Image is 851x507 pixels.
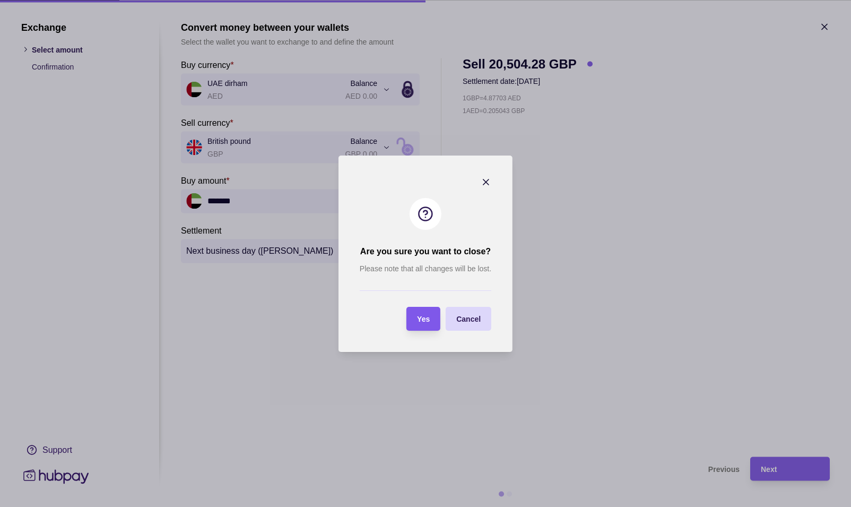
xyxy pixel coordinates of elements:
button: Yes [406,307,440,331]
h2: Are you sure you want to close? [360,246,491,257]
button: Cancel [446,307,491,331]
span: Cancel [456,315,481,323]
span: Yes [417,315,430,323]
p: Please note that all changes will be lost. [360,263,491,274]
